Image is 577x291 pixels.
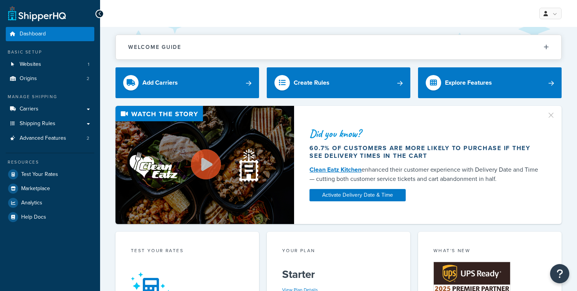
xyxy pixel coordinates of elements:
span: Shipping Rules [20,120,55,127]
a: Add Carriers [115,67,259,98]
a: Help Docs [6,210,94,224]
a: Clean Eatz Kitchen [309,165,361,174]
div: 60.7% of customers are more likely to purchase if they see delivery times in the cart [309,144,543,160]
div: Did you know? [309,128,543,139]
div: Resources [6,159,94,166]
div: Test your rates [131,247,244,256]
span: Origins [20,75,37,82]
h2: Welcome Guide [128,44,181,50]
div: Your Plan [282,247,395,256]
div: Explore Features [445,77,492,88]
span: 1 [88,61,89,68]
div: enhanced their customer experience with Delivery Date and Time — cutting both customer service ti... [309,165,543,184]
button: Welcome Guide [116,35,561,59]
a: Advanced Features2 [6,131,94,145]
div: Add Carriers [142,77,178,88]
a: Create Rules [267,67,410,98]
h5: Starter [282,268,395,281]
span: Marketplace [21,186,50,192]
a: Websites1 [6,57,94,72]
a: Analytics [6,196,94,210]
span: Help Docs [21,214,46,221]
a: Marketplace [6,182,94,196]
span: Dashboard [20,31,46,37]
li: Advanced Features [6,131,94,145]
span: 2 [87,135,89,142]
a: Activate Delivery Date & Time [309,189,406,201]
a: Carriers [6,102,94,116]
span: Carriers [20,106,38,112]
span: Analytics [21,200,42,206]
a: Shipping Rules [6,117,94,131]
div: Manage Shipping [6,94,94,100]
a: Explore Features [418,67,562,98]
li: Origins [6,72,94,86]
div: What's New [433,247,546,256]
li: Websites [6,57,94,72]
span: 2 [87,75,89,82]
a: Dashboard [6,27,94,41]
span: Websites [20,61,41,68]
div: Basic Setup [6,49,94,55]
span: Test Your Rates [21,171,58,178]
button: Open Resource Center [550,264,569,283]
a: Test Your Rates [6,167,94,181]
div: Create Rules [294,77,329,88]
img: Video thumbnail [115,106,294,224]
a: Origins2 [6,72,94,86]
span: Advanced Features [20,135,66,142]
